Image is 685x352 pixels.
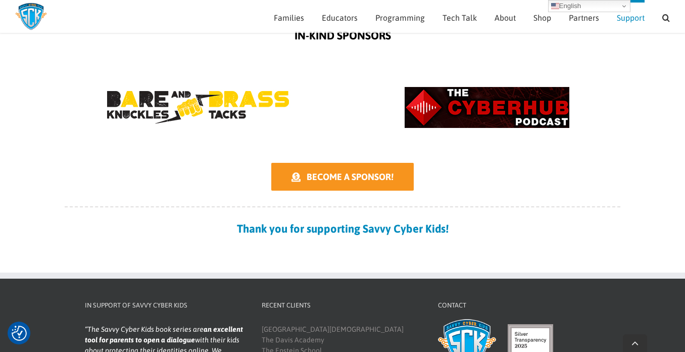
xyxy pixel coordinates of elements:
a: BECOME A SPONSOR! [271,163,414,191]
h4: Recent Clients [262,300,422,311]
span: BECOME A SPONSOR! [307,171,394,182]
span: About [495,14,516,22]
a: CHA-sponsors-Cyberhub [386,56,588,64]
span: Educators [322,14,358,22]
a: CHA-sponsors-BNBT [97,56,299,64]
strong: Thank you for supporting Savvy Cyber Kids! [237,222,449,235]
span: Shop [533,14,551,22]
img: Revisit consent button [12,326,27,341]
img: Savvy Cyber Kids Logo [15,3,47,30]
h4: In Support of Savvy Cyber Kids [85,300,246,311]
img: The Cyberhub Podcast [386,57,588,158]
span: Programming [375,14,425,22]
img: en [551,2,559,10]
img: Bare Knuckles and Brass Tacks [97,57,299,158]
button: Consent Preferences [12,326,27,341]
span: Families [274,14,304,22]
span: Partners [569,14,599,22]
h4: Contact [438,300,599,311]
span: Tech Talk [443,14,477,22]
span: Support [617,14,645,22]
strong: IN-KIND SPONSORS [295,29,391,42]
